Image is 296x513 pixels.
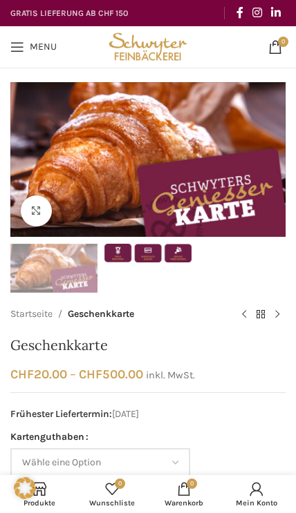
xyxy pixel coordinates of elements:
a: 0 Warenkorb [148,478,221,510]
span: 0 [278,37,288,47]
a: Next product [269,307,286,323]
a: Geschenkkarte [68,307,134,322]
img: Bäckerei Schwyter [106,26,191,68]
bdi: 500.00 [79,367,143,382]
a: Startseite [10,307,53,322]
small: inkl. MwSt. [146,369,195,381]
span: CHF [79,367,102,382]
a: 0 [261,33,289,61]
a: 0 Wunschliste [76,478,149,510]
a: Previous product [236,307,252,323]
h1: Geschenkkarte [10,337,286,354]
strong: GRATIS LIEFERUNG AB CHF 150 [10,8,128,18]
span: Menu [30,42,57,52]
a: Site logo [106,40,191,52]
span: Wunschliste [83,499,142,507]
div: My cart [148,478,221,510]
a: Open mobile menu [3,33,64,61]
span: CHF [10,367,34,382]
img: Geschenkkarte – Bild 2 [104,244,192,262]
nav: Breadcrumb [10,307,222,323]
span: Frühester Liefertermin: [10,408,112,420]
bdi: 20.00 [10,367,67,382]
span: Warenkorb [155,499,214,507]
a: Linkedin social link [267,2,286,23]
img: Geschenkkarte [10,244,98,293]
span: Mein Konto [228,499,286,507]
span: 0 [187,478,197,489]
a: Mein Konto [221,478,293,510]
span: 0 [115,478,125,489]
label: Kartenguthaben [10,429,89,445]
a: Facebook social link [232,2,248,23]
a: Instagram social link [248,2,266,23]
span: [DATE] [10,407,286,422]
div: Meine Wunschliste [76,478,149,510]
span: – [70,367,76,382]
